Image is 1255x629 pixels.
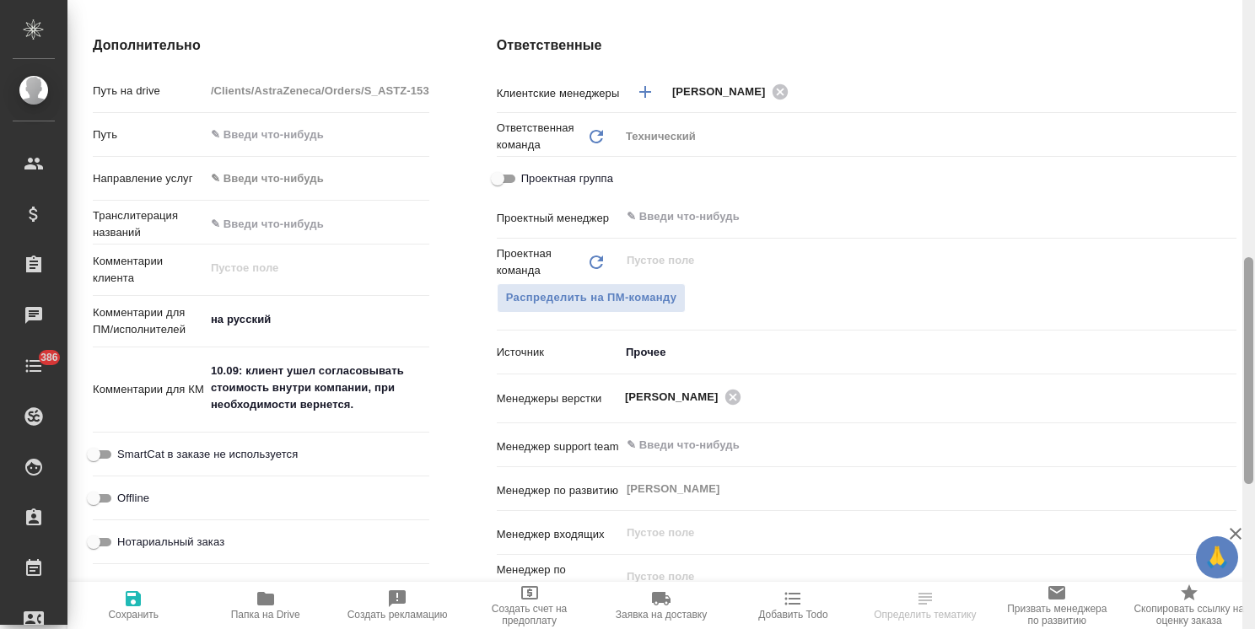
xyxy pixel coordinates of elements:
input: Пустое поле [625,523,1197,543]
input: Пустое поле [625,250,1197,271]
p: Направление услуг [93,170,205,187]
button: Создать рекламацию [331,582,463,629]
p: Менеджеры верстки [497,390,620,407]
span: Создать счет на предоплату [473,603,584,626]
p: Комментарии для ПМ/исполнителей [93,304,205,338]
button: Призвать менеджера по развитию [991,582,1123,629]
button: Добавить менеджера [625,72,665,112]
span: 🙏 [1203,540,1231,575]
p: Менеджер по развитию [497,482,620,499]
span: Нотариальный заказ [117,534,224,551]
div: [PERSON_NAME] [672,81,794,102]
span: 386 [30,349,68,366]
p: Путь [93,126,205,143]
span: [PERSON_NAME] [672,83,776,100]
button: Open [1227,395,1231,399]
p: Проектная команда [497,245,586,279]
button: Добавить Todo [727,582,859,629]
h4: Ответственные [497,35,1236,56]
span: Создать рекламацию [347,609,448,621]
span: Добавить Todo [758,609,827,621]
input: ✎ Введи что-нибудь [205,212,429,236]
textarea: 10.09: клиент ушел согласовывать стоимость внутри компании, при необходимости вернется. [205,357,429,419]
span: Распределить на ПМ-команду [506,288,677,308]
span: Проектная группа [521,170,613,187]
textarea: на русский [205,305,429,334]
button: Определить тематику [859,582,991,629]
span: [PERSON_NAME] [625,389,729,406]
h4: Дополнительно [93,35,429,56]
button: Распределить на ПМ-команду [497,283,687,313]
input: Пустое поле [625,567,1197,587]
span: Призвать менеджера по развитию [1001,603,1112,626]
button: Папка на Drive [199,582,331,629]
button: Создать счет на предоплату [463,582,595,629]
span: SmartCat в заказе не используется [117,446,298,463]
div: ✎ Введи что-нибудь [211,170,409,187]
input: ✎ Введи что-нибудь [625,435,1175,455]
div: Технический [620,122,1236,151]
button: 🙏 [1196,536,1238,578]
p: Путь на drive [93,83,205,99]
span: Offline [117,490,149,507]
div: Прочее [620,338,1236,367]
p: Проектный менеджер [497,210,620,227]
span: Заявка на доставку [616,609,707,621]
p: Клиентские менеджеры [497,85,620,102]
div: [PERSON_NAME] [625,386,746,407]
input: ✎ Введи что-нибудь [205,122,429,147]
p: Менеджер входящих [497,526,620,543]
input: Пустое поле [205,78,429,103]
button: Open [1227,215,1231,218]
span: Определить тематику [874,609,976,621]
span: Сохранить [108,609,159,621]
button: Open [1227,444,1231,447]
p: Комментарии для КМ [93,381,205,398]
button: Скопировать ссылку на оценку заказа [1123,582,1255,629]
p: Источник [497,344,620,361]
p: Менеджер по продажам [497,562,620,595]
p: Транслитерация названий [93,207,205,241]
a: 386 [4,345,63,387]
span: Папка на Drive [231,609,300,621]
p: Ответственная команда [497,120,586,153]
p: Комментарии клиента [93,253,205,287]
div: ✎ Введи что-нибудь [205,164,429,193]
span: Скопировать ссылку на оценку заказа [1134,603,1245,626]
button: Заявка на доставку [595,582,727,629]
button: Сохранить [67,582,199,629]
button: Open [1227,90,1231,94]
p: Менеджер support team [497,438,620,455]
input: ✎ Введи что-нибудь [625,207,1175,227]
